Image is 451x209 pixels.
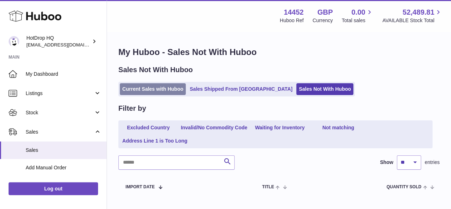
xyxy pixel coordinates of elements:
span: 52,489.81 [403,8,434,17]
span: Quantity Sold [386,185,421,189]
div: Currency [313,17,333,24]
span: Stock [26,109,94,116]
a: Log out [9,182,98,195]
h1: My Huboo - Sales Not With Huboo [118,46,440,58]
strong: GBP [317,8,333,17]
a: Address Line 1 is Too Long [120,135,190,147]
span: Import date [125,185,155,189]
span: My Dashboard [26,71,101,78]
a: Current Sales with Huboo [120,83,186,95]
a: Excluded Country [120,122,177,134]
a: Not matching [310,122,367,134]
a: Sales Not With Huboo [296,83,353,95]
span: Sales [26,129,94,135]
span: AVAILABLE Stock Total [382,17,442,24]
a: 52,489.81 AVAILABLE Stock Total [382,8,442,24]
span: [EMAIL_ADDRESS][DOMAIN_NAME] [26,42,105,48]
span: Add Manual Order [26,164,101,171]
strong: 14452 [284,8,304,17]
span: 0.00 [352,8,365,17]
span: Title [262,185,274,189]
span: Sales [26,147,101,154]
h2: Sales Not With Huboo [118,65,193,75]
h2: Filter by [118,104,146,113]
a: Sales Shipped From [GEOGRAPHIC_DATA] [187,83,295,95]
div: Huboo Ref [280,17,304,24]
img: internalAdmin-14452@internal.huboo.com [9,36,19,47]
span: Total sales [342,17,373,24]
div: HotDrop HQ [26,35,91,48]
span: Listings [26,90,94,97]
a: 0.00 Total sales [342,8,373,24]
a: Invalid/No Commodity Code [178,122,250,134]
span: entries [425,159,440,166]
label: Show [380,159,393,166]
a: Waiting for Inventory [251,122,308,134]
